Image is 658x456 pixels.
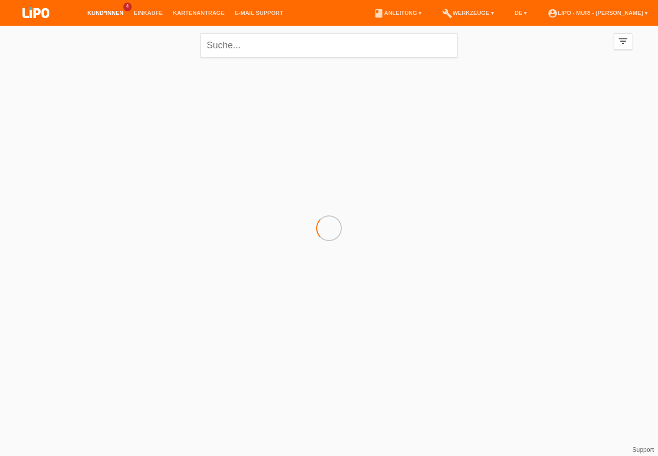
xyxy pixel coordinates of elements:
[123,3,132,11] span: 4
[547,8,558,19] i: account_circle
[369,10,427,16] a: bookAnleitung ▾
[374,8,384,19] i: book
[509,10,532,16] a: DE ▾
[542,10,653,16] a: account_circleLIPO - Muri - [PERSON_NAME] ▾
[437,10,499,16] a: buildWerkzeuge ▾
[168,10,230,16] a: Kartenanträge
[442,8,452,19] i: build
[82,10,129,16] a: Kund*innen
[200,33,458,58] input: Suche...
[230,10,288,16] a: E-Mail Support
[10,21,62,29] a: LIPO pay
[632,446,654,453] a: Support
[129,10,168,16] a: Einkäufe
[617,35,629,47] i: filter_list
